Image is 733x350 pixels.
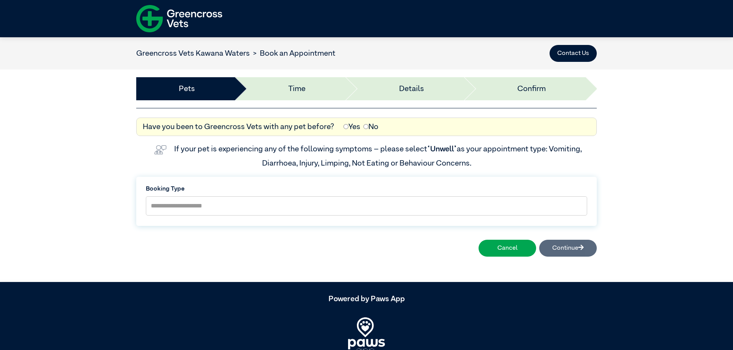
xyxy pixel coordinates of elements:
[250,48,335,59] li: Book an Appointment
[136,294,597,304] h5: Powered by Paws App
[174,145,583,167] label: If your pet is experiencing any of the following symptoms – please select as your appointment typ...
[136,48,335,59] nav: breadcrumb
[146,184,587,194] label: Booking Type
[427,145,457,153] span: “Unwell”
[136,2,222,35] img: f-logo
[151,142,170,158] img: vet
[363,124,368,129] input: No
[143,121,334,133] label: Have you been to Greencross Vets with any pet before?
[343,121,360,133] label: Yes
[179,83,195,95] a: Pets
[343,124,348,129] input: Yes
[479,240,536,257] button: Cancel
[550,45,597,62] button: Contact Us
[136,50,250,57] a: Greencross Vets Kawana Waters
[363,121,378,133] label: No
